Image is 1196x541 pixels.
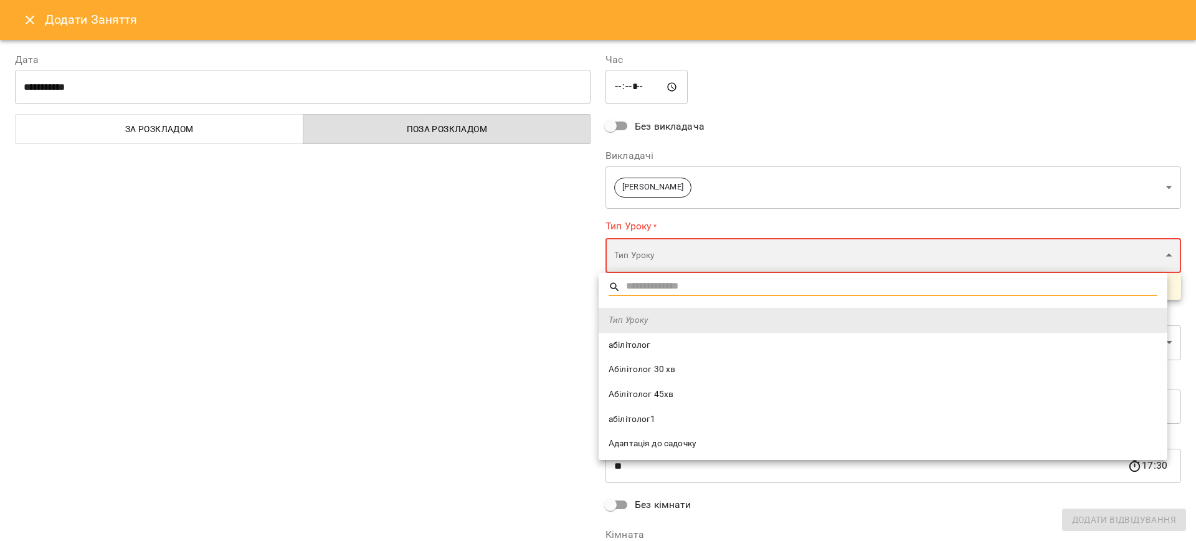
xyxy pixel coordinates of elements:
span: абілітолог [609,339,1157,352]
span: Абілітолог 45хв [609,388,1157,401]
span: Абілітолог 30 хв [609,363,1157,376]
span: Тип Уроку [609,314,1157,327]
span: Адаптація до садочку [609,438,1157,450]
span: абілітолог1 [609,413,1157,426]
